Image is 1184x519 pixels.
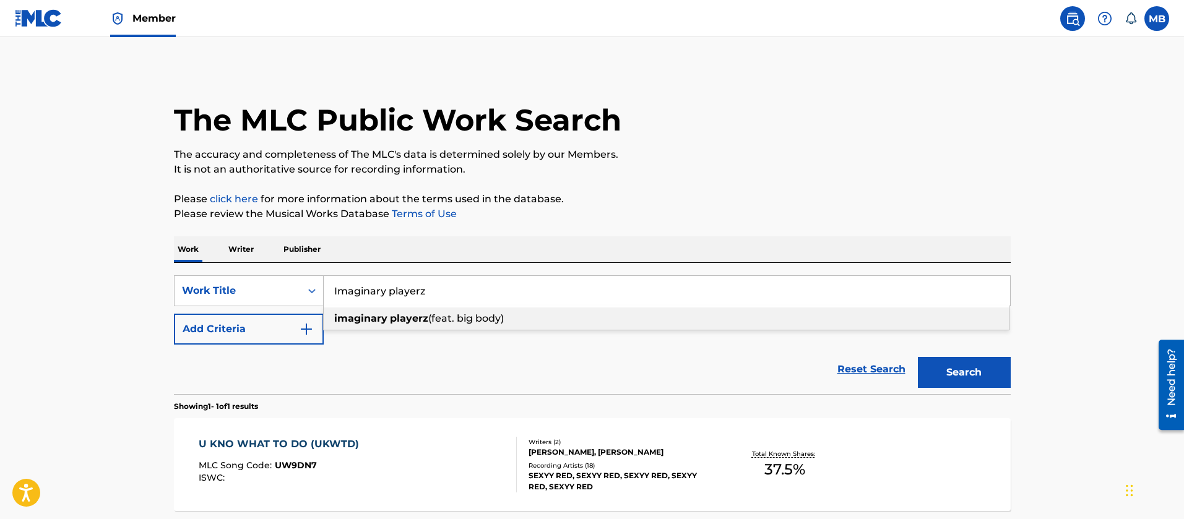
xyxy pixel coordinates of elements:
div: User Menu [1144,6,1169,31]
img: Top Rightsholder [110,11,125,26]
img: MLC Logo [15,9,63,27]
iframe: Resource Center [1149,335,1184,435]
div: Notifications [1125,12,1137,25]
p: Work [174,236,202,262]
strong: imaginary [334,312,387,324]
img: help [1097,11,1112,26]
p: Writer [225,236,257,262]
img: 9d2ae6d4665cec9f34b9.svg [299,322,314,337]
div: [PERSON_NAME], [PERSON_NAME] [529,447,715,458]
span: 37.5 % [764,458,805,481]
p: Showing 1 - 1 of 1 results [174,401,258,412]
div: Help [1092,6,1117,31]
span: MLC Song Code : [199,460,275,471]
span: Member [132,11,176,25]
div: U KNO WHAT TO DO (UKWTD) [199,437,365,452]
p: It is not an authoritative source for recording information. [174,162,1011,177]
p: The accuracy and completeness of The MLC's data is determined solely by our Members. [174,147,1011,162]
button: Search [918,357,1011,388]
iframe: Chat Widget [1122,460,1184,519]
span: ISWC : [199,472,228,483]
a: Terms of Use [389,208,457,220]
div: Drag [1126,472,1133,509]
button: Add Criteria [174,314,324,345]
p: Please review the Musical Works Database [174,207,1011,221]
div: Writers ( 2 ) [529,437,715,447]
a: click here [210,193,258,205]
a: Reset Search [831,356,912,383]
p: Publisher [280,236,324,262]
h1: The MLC Public Work Search [174,101,621,139]
form: Search Form [174,275,1011,394]
img: search [1065,11,1080,26]
strong: playerz [390,312,428,324]
a: Public Search [1060,6,1085,31]
p: Total Known Shares: [752,449,818,458]
div: Recording Artists ( 18 ) [529,461,715,470]
a: U KNO WHAT TO DO (UKWTD)MLC Song Code:UW9DN7ISWC:Writers (2)[PERSON_NAME], [PERSON_NAME]Recording... [174,418,1011,511]
span: (feat. big body) [428,312,504,324]
span: UW9DN7 [275,460,317,471]
p: Please for more information about the terms used in the database. [174,192,1011,207]
div: SEXYY RED, SEXYY RED, SEXYY RED, SEXYY RED, SEXYY RED [529,470,715,492]
div: Work Title [182,283,293,298]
